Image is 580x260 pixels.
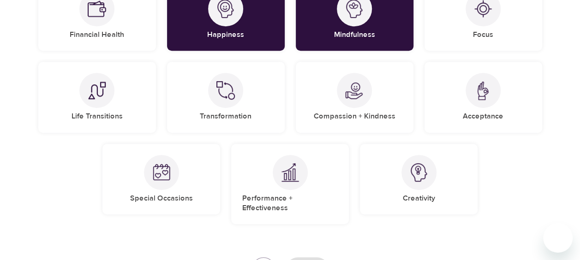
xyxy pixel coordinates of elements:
h5: Mindfulness [334,30,375,40]
h5: Performance + Effectiveness [242,194,338,213]
h5: Acceptance [463,112,503,121]
div: Performance + EffectivenessPerformance + Effectiveness [231,144,349,225]
img: Special Occasions [152,163,171,182]
img: Creativity [410,163,428,182]
img: Transformation [216,81,235,100]
h5: Focus [473,30,493,40]
img: Compassion + Kindness [345,81,364,100]
div: TransformationTransformation [167,62,285,132]
img: Acceptance [474,81,492,100]
h5: Creativity [403,194,435,203]
div: CreativityCreativity [360,144,478,214]
h5: Transformation [200,112,251,121]
iframe: Button to launch messaging window [543,223,573,253]
h5: Compassion + Kindness [314,112,395,121]
div: Life TransitionsLife Transitions [38,62,156,132]
div: Special OccasionsSpecial Occasions [102,144,220,214]
div: Compassion + KindnessCompassion + Kindness [296,62,413,132]
img: Life Transitions [88,81,106,100]
h5: Life Transitions [72,112,123,121]
div: AcceptanceAcceptance [425,62,542,132]
h5: Happiness [207,30,244,40]
h5: Financial Health [70,30,124,40]
img: Performance + Effectiveness [281,163,299,182]
h5: Special Occasions [130,194,193,203]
